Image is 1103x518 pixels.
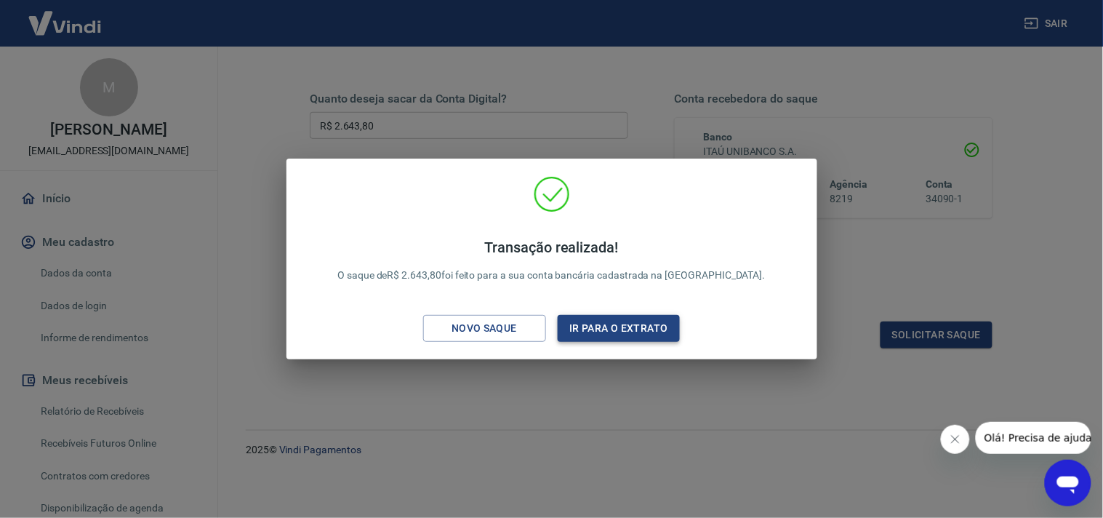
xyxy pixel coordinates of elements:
[941,425,970,454] iframe: Fechar mensagem
[976,422,1091,454] iframe: Mensagem da empresa
[9,10,122,22] span: Olá! Precisa de ajuda?
[558,315,681,342] button: Ir para o extrato
[337,239,766,283] p: O saque de R$ 2.643,80 foi feito para a sua conta bancária cadastrada na [GEOGRAPHIC_DATA].
[434,319,534,338] div: Novo saque
[423,315,546,342] button: Novo saque
[337,239,766,256] h4: Transação realizada!
[1045,460,1091,506] iframe: Botão para abrir a janela de mensagens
